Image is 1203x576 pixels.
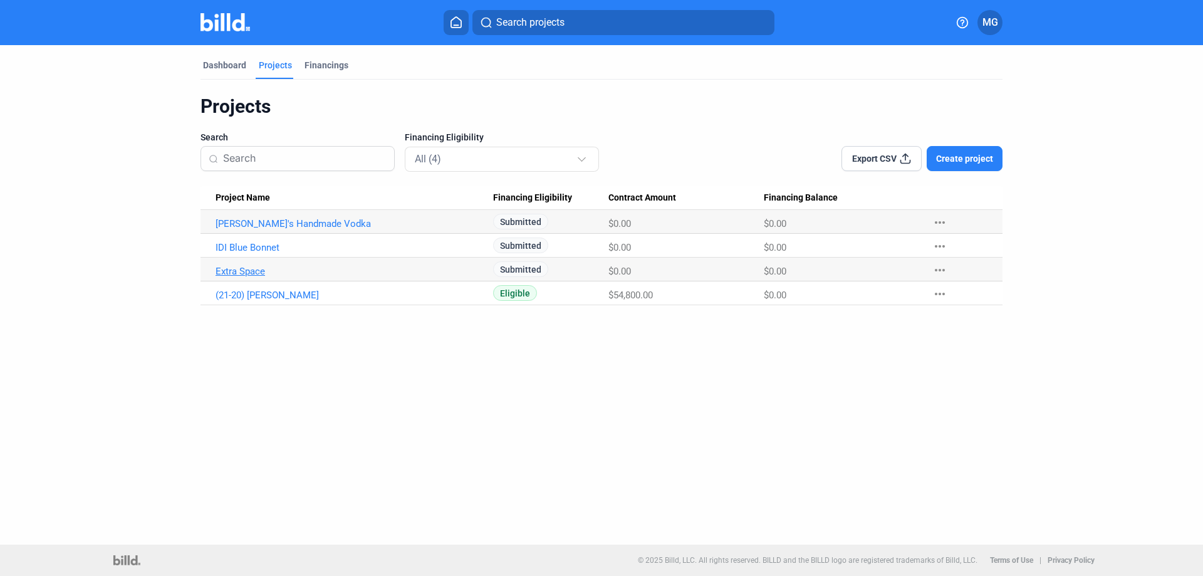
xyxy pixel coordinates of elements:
mat-icon: more_horiz [932,239,947,254]
a: (21-20) [PERSON_NAME] [216,290,493,301]
span: Submitted [493,238,548,253]
div: Projects [200,95,1002,118]
span: $0.00 [608,266,631,277]
span: $0.00 [608,218,631,229]
b: Privacy Policy [1048,556,1095,565]
span: Project Name [216,192,270,204]
mat-icon: more_horiz [932,263,947,278]
div: Projects [259,59,292,71]
img: Billd Company Logo [200,13,250,31]
div: Project Name [216,192,493,204]
p: © 2025 Billd, LLC. All rights reserved. BILLD and the BILLD logo are registered trademarks of Bil... [638,556,977,565]
span: Submitted [493,261,548,277]
button: Export CSV [841,146,922,171]
span: Eligible [493,285,537,301]
div: Financings [305,59,348,71]
a: IDI Blue Bonnet [216,242,493,253]
span: MG [982,15,998,30]
span: Financing Eligibility [493,192,572,204]
span: Financing Eligibility [405,131,484,144]
span: Search [200,131,228,144]
b: Terms of Use [990,556,1033,565]
span: Financing Balance [764,192,838,204]
span: Submitted [493,214,548,229]
span: $0.00 [764,242,786,253]
span: $0.00 [608,242,631,253]
a: Extra Space [216,266,493,277]
span: Search projects [496,15,565,30]
div: Financing Eligibility [493,192,608,204]
input: Search [223,145,387,172]
button: Create project [927,146,1002,171]
img: logo [113,555,140,565]
mat-select-trigger: All (4) [415,153,441,165]
span: $0.00 [764,266,786,277]
span: Export CSV [852,152,897,165]
span: Create project [936,152,993,165]
span: $0.00 [764,218,786,229]
button: Search projects [472,10,774,35]
span: $0.00 [764,290,786,301]
div: Dashboard [203,59,246,71]
p: | [1039,556,1041,565]
button: MG [977,10,1002,35]
mat-icon: more_horiz [932,215,947,230]
mat-icon: more_horiz [932,286,947,301]
div: Contract Amount [608,192,764,204]
a: [PERSON_NAME]'s Handmade Vodka [216,218,493,229]
span: $54,800.00 [608,290,653,301]
span: Contract Amount [608,192,676,204]
div: Financing Balance [764,192,920,204]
